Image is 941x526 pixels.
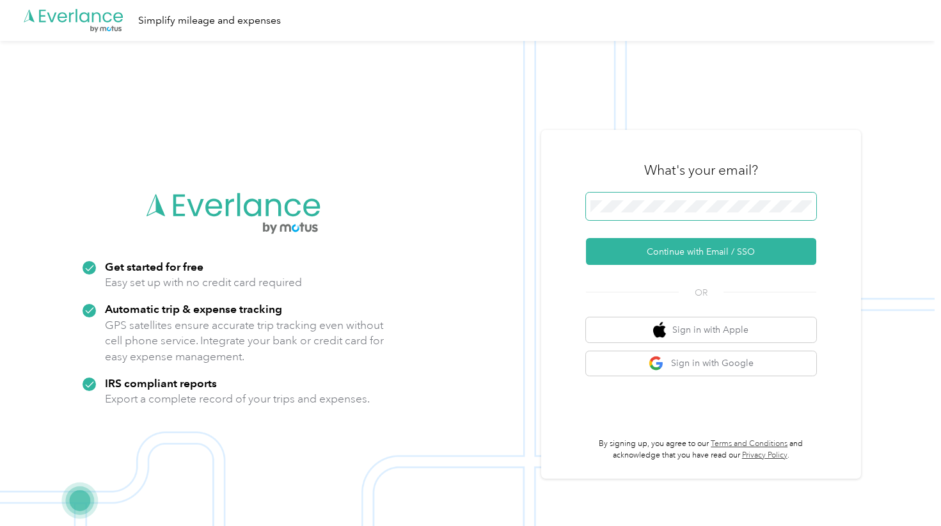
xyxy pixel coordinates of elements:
strong: IRS compliant reports [105,376,217,390]
img: apple logo [653,322,666,338]
p: Easy set up with no credit card required [105,275,302,291]
img: google logo [649,356,665,372]
button: Continue with Email / SSO [586,238,816,265]
a: Terms and Conditions [711,439,787,449]
p: By signing up, you agree to our and acknowledge that you have read our . [586,438,816,461]
div: Simplify mileage and expenses [138,13,281,29]
a: Privacy Policy [742,450,787,460]
p: GPS satellites ensure accurate trip tracking even without cell phone service. Integrate your bank... [105,317,384,365]
strong: Get started for free [105,260,203,273]
button: apple logoSign in with Apple [586,317,816,342]
strong: Automatic trip & expense tracking [105,302,282,315]
button: google logoSign in with Google [586,351,816,376]
p: Export a complete record of your trips and expenses. [105,391,370,407]
h3: What's your email? [644,161,758,179]
span: OR [679,286,724,299]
